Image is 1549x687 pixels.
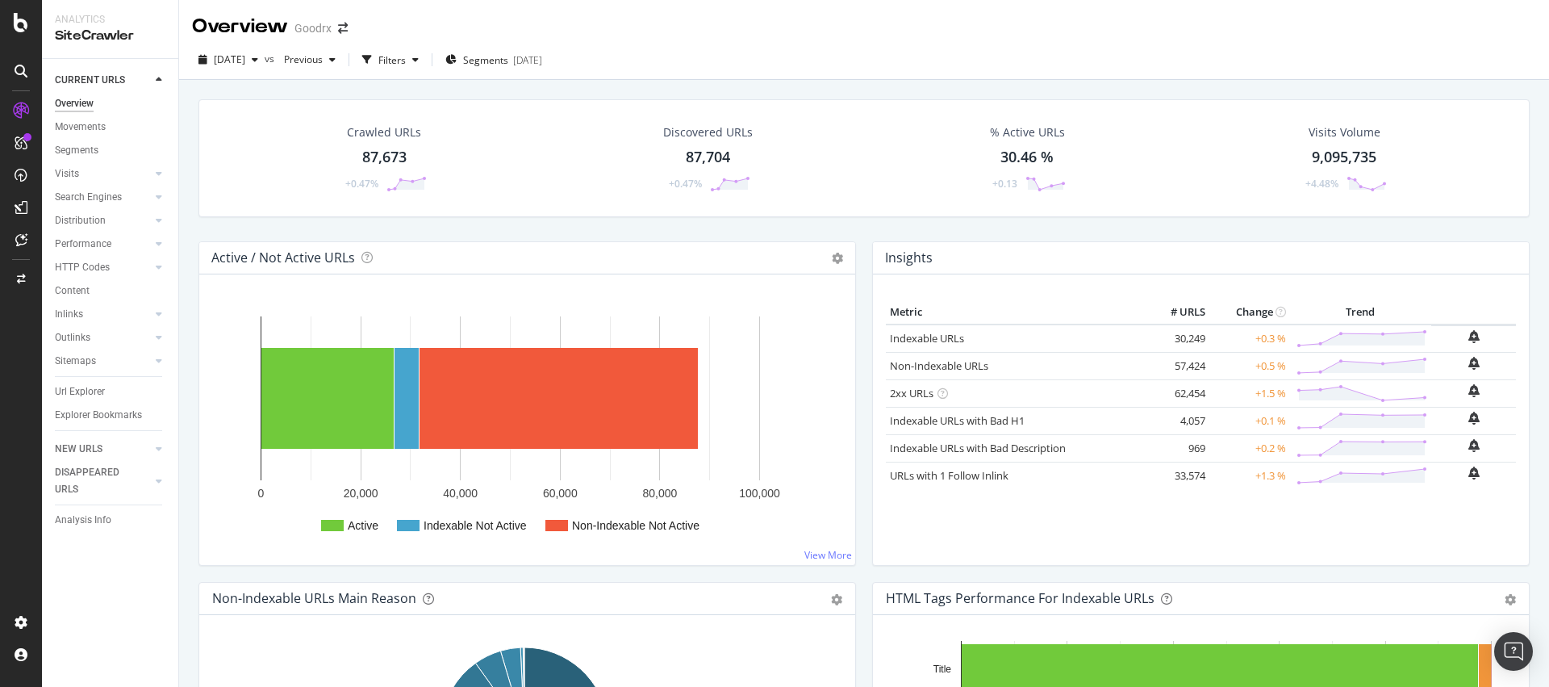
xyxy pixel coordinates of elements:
[55,464,151,498] a: DISAPPEARED URLS
[990,124,1065,140] div: % Active URLs
[1145,462,1209,489] td: 33,574
[1000,147,1054,168] div: 30.46 %
[55,142,98,159] div: Segments
[55,512,167,529] a: Analysis Info
[890,468,1008,483] a: URLs with 1 Follow Inlink
[1145,434,1209,462] td: 969
[294,20,332,36] div: Goodrx
[192,47,265,73] button: [DATE]
[513,53,542,67] div: [DATE]
[258,487,265,500] text: 0
[1468,467,1480,480] div: bell-plus
[885,247,933,269] h4: Insights
[55,189,122,206] div: Search Engines
[1145,352,1209,379] td: 57,424
[1145,379,1209,407] td: 62,454
[55,95,94,112] div: Overview
[1305,177,1338,191] div: +4.48%
[890,441,1066,455] a: Indexable URLs with Bad Description
[55,353,151,370] a: Sitemaps
[338,23,348,34] div: arrow-right-arrow-left
[212,300,837,552] svg: A chart.
[278,47,342,73] button: Previous
[642,487,677,500] text: 80,000
[347,124,421,140] div: Crawled URLs
[1145,407,1209,434] td: 4,057
[55,306,83,323] div: Inlinks
[1209,325,1290,353] td: +0.3 %
[832,253,843,264] i: Options
[424,519,527,532] text: Indexable Not Active
[211,247,355,269] h4: Active / Not Active URLs
[890,413,1025,428] a: Indexable URLs with Bad H1
[1209,300,1290,325] th: Change
[1309,124,1380,140] div: Visits Volume
[933,664,952,675] text: Title
[443,487,478,500] text: 40,000
[55,236,151,253] a: Performance
[55,407,167,424] a: Explorer Bookmarks
[55,165,79,182] div: Visits
[1209,434,1290,462] td: +0.2 %
[378,53,406,67] div: Filters
[55,119,167,136] a: Movements
[669,177,702,191] div: +0.47%
[55,13,165,27] div: Analytics
[55,441,102,458] div: NEW URLS
[890,331,964,346] a: Indexable URLs
[55,95,167,112] a: Overview
[55,189,151,206] a: Search Engines
[278,52,323,66] span: Previous
[55,236,111,253] div: Performance
[55,165,151,182] a: Visits
[686,147,730,168] div: 87,704
[55,259,151,276] a: HTTP Codes
[1312,147,1376,168] div: 9,095,735
[1209,462,1290,489] td: +1.3 %
[55,119,106,136] div: Movements
[344,487,378,500] text: 20,000
[214,52,245,66] span: 2025 Sep. 26th
[439,47,549,73] button: Segments[DATE]
[55,306,151,323] a: Inlinks
[55,72,151,89] a: CURRENT URLS
[356,47,425,73] button: Filters
[1468,357,1480,370] div: bell-plus
[739,487,780,500] text: 100,000
[804,548,852,562] a: View More
[1494,632,1533,671] div: Open Intercom Messenger
[55,329,151,346] a: Outlinks
[543,487,578,500] text: 60,000
[55,212,106,229] div: Distribution
[55,212,151,229] a: Distribution
[55,512,111,529] div: Analysis Info
[1468,330,1480,343] div: bell-plus
[463,53,508,67] span: Segments
[55,72,125,89] div: CURRENT URLS
[55,441,151,458] a: NEW URLS
[1505,594,1516,605] div: gear
[55,27,165,45] div: SiteCrawler
[1145,325,1209,353] td: 30,249
[55,259,110,276] div: HTTP Codes
[890,358,988,373] a: Non-Indexable URLs
[890,386,933,400] a: 2xx URLs
[1468,384,1480,397] div: bell-plus
[831,594,842,605] div: gear
[55,329,90,346] div: Outlinks
[55,383,105,400] div: Url Explorer
[55,283,167,300] a: Content
[192,13,288,40] div: Overview
[55,142,167,159] a: Segments
[1468,439,1480,452] div: bell-plus
[362,147,407,168] div: 87,673
[212,590,416,606] div: Non-Indexable URLs Main Reason
[55,407,142,424] div: Explorer Bookmarks
[1145,300,1209,325] th: # URLS
[1209,352,1290,379] td: +0.5 %
[345,177,378,191] div: +0.47%
[886,300,1145,325] th: Metric
[572,519,699,532] text: Non-Indexable Not Active
[992,177,1017,191] div: +0.13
